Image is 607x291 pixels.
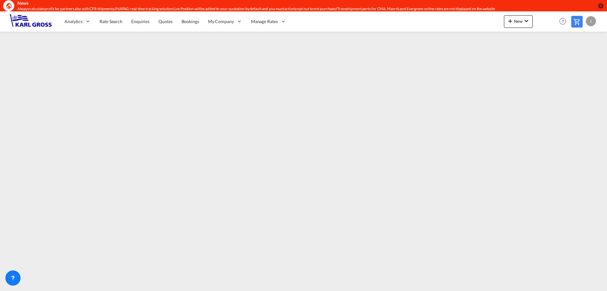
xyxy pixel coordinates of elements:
[598,3,604,9] button: icon-close-circle
[557,16,571,27] div: Help
[100,19,122,24] span: Rate Search
[64,18,83,25] span: Analytics
[506,17,514,25] md-icon: icon-plus 400-fg
[523,17,530,25] md-icon: icon-chevron-down
[131,19,150,24] span: Enquiries
[586,16,596,26] div: I
[251,18,278,25] span: Manage Rates
[60,11,95,32] div: Analytics
[506,19,530,24] span: New
[208,18,234,25] span: My Company
[158,19,172,24] span: Quotes
[17,6,514,12] div: Always calculate profit for partners also with CFR shipments//HAPAG: real-time tracking solution ...
[95,11,127,32] a: Rate Search
[6,3,12,9] md-icon: icon-earth
[181,19,199,24] span: Bookings
[557,16,568,27] span: Help
[9,14,52,28] img: 3269c73066d711f095e541db4db89301.png
[204,11,247,32] div: My Company
[154,11,177,32] a: Quotes
[504,15,533,28] button: icon-plus 400-fgNewicon-chevron-down
[247,11,291,32] div: Manage Rates
[177,11,204,32] a: Bookings
[127,11,154,32] a: Enquiries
